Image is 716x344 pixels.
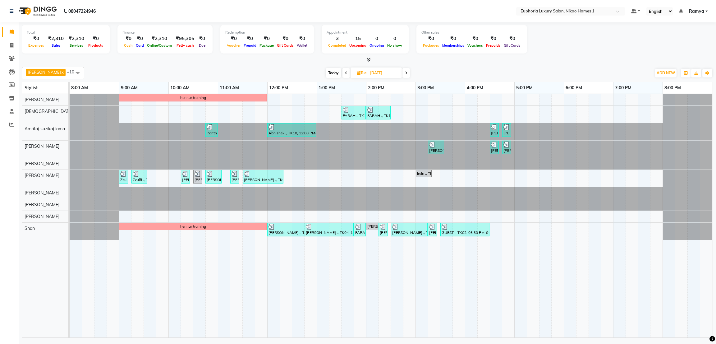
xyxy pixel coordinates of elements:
[70,83,89,92] a: 8:00 AM
[66,35,87,42] div: ₹2,310
[25,214,59,219] span: [PERSON_NAME]
[416,171,431,176] div: Irein ., TK13, 03:00 PM-03:20 PM, EL-Eyebrows Threading
[368,43,386,48] span: Ongoing
[295,43,309,48] span: Wallet
[25,109,73,114] span: [DEMOGRAPHIC_DATA]
[689,8,704,15] span: Ramya
[25,225,35,231] span: Shan
[173,35,197,42] div: ₹95,305
[502,35,522,42] div: ₹0
[180,224,206,229] div: hennur training
[466,43,484,48] span: Vouchers
[122,35,134,42] div: ₹0
[429,142,443,153] div: [PERSON_NAME] ., TK14, 03:15 PM-03:35 PM, EP-Full Arms Cream Wax
[197,35,208,42] div: ₹0
[68,2,96,20] b: 08047224946
[242,43,258,48] span: Prepaid
[258,35,275,42] div: ₹0
[348,35,368,42] div: 15
[356,71,368,75] span: Tue
[50,43,62,48] span: Sales
[87,43,105,48] span: Products
[421,35,441,42] div: ₹0
[87,35,105,42] div: ₹0
[367,224,378,229] div: [PERSON_NAME] ., TK05, 02:00 PM-02:15 PM, EP-Cover Fusion KP
[564,83,584,92] a: 6:00 PM
[206,171,221,183] div: [PERSON_NAME] ., TK06, 10:45 AM-11:05 AM, EL-Upperlip Threading
[206,124,217,136] div: Parithi ., TK08, 10:45 AM-11:00 AM, EP-Upperlip Intimate
[197,43,207,48] span: Due
[484,35,502,42] div: ₹0
[258,43,275,48] span: Package
[25,126,65,132] span: Amrita( suzika) lama
[613,83,633,92] a: 7:00 PM
[490,142,498,153] div: [PERSON_NAME] ., TK14, 04:30 PM-04:35 PM, EP-Under Arms Intimate
[120,171,127,183] div: Zzulfi ., TK09, 09:00 AM-09:05 AM, EL-Upperlip Threading
[421,43,441,48] span: Packages
[180,95,206,100] div: hennur training
[484,43,502,48] span: Prepaids
[367,107,390,119] div: FARAH ., TK11, 02:00 PM-02:30 PM, EP-[PERSON_NAME] Trim/Design MEN
[429,224,436,235] div: [PERSON_NAME] ., TK12, 03:15 PM-03:20 PM, EP-Shampoo (Diamond/Sulfate free)
[386,43,404,48] span: No show
[268,83,290,92] a: 12:00 PM
[368,35,386,42] div: 0
[28,70,61,75] span: [PERSON_NAME]
[355,224,365,235] div: FARAH ., TK11, 01:45 PM-02:00 PM, EL-HAIR CUT (Junior Stylist) with hairwash MEN
[225,30,309,35] div: Redemption
[416,83,435,92] a: 3:00 PM
[243,171,283,183] div: [PERSON_NAME] ., TK06, 11:30 AM-12:20 PM, EP-Full Legs Catridge Wax,EP-Under Arms Intimate,EL-Upp...
[503,124,511,136] div: [PERSON_NAME] ., TK15, 04:45 PM-04:50 PM, EL-Chin / Neck Threading
[25,143,59,149] span: [PERSON_NAME]
[421,30,522,35] div: Other sales
[515,83,534,92] a: 5:00 PM
[655,69,677,77] button: ADD NEW
[386,35,404,42] div: 0
[27,43,46,48] span: Expenses
[327,30,404,35] div: Appointment
[242,35,258,42] div: ₹0
[348,43,368,48] span: Upcoming
[145,43,173,48] span: Online/Custom
[231,171,239,183] div: [PERSON_NAME] ., TK06, 11:15 AM-11:20 AM, EP-Full Arms Catridge Wax
[502,43,522,48] span: Gift Cards
[225,35,242,42] div: ₹0
[657,71,675,75] span: ADD NEW
[366,83,386,92] a: 2:00 PM
[379,224,387,235] div: [PERSON_NAME] ., TK12, 02:15 PM-02:20 PM, EP-Conditioning (Diamond/Sulfate free)
[25,190,59,196] span: [PERSON_NAME]
[61,70,64,75] a: x
[327,35,348,42] div: 3
[46,35,66,42] div: ₹2,310
[441,43,466,48] span: Memberships
[122,43,134,48] span: Cash
[663,83,682,92] a: 8:00 PM
[275,43,295,48] span: Gift Cards
[465,83,485,92] a: 4:00 PM
[466,35,484,42] div: ₹0
[441,35,466,42] div: ₹0
[16,2,58,20] img: logo
[25,161,59,166] span: [PERSON_NAME]
[25,85,38,91] span: Stylist
[305,224,353,235] div: [PERSON_NAME] ., TK04, 12:45 PM-01:45 PM, EP-Artistic Cut - Senior Stylist
[342,107,365,119] div: FARAH ., TK11, 01:30 PM-02:00 PM, EL-HAIR CUT (Senior Stylist) with hairwash MEN
[317,83,337,92] a: 1:00 PM
[392,224,427,235] div: [PERSON_NAME] ., TK12, 02:30 PM-03:15 PM, EP-Bouncy Curls/Special Finger Curls (No wash) L
[503,142,511,153] div: [PERSON_NAME] ., TK14, 04:45 PM-04:50 PM, EL-Eyebrows Threading
[326,68,341,78] span: Today
[169,83,191,92] a: 10:00 AM
[27,35,46,42] div: ₹0
[490,124,498,136] div: [PERSON_NAME] ., TK15, 04:30 PM-04:35 PM, EL-Upperlip Threading
[441,224,489,235] div: GUEST ., TK02, 03:30 PM-04:30 PM, EP-Artistic Cut - Senior Stylist
[145,35,173,42] div: ₹2,310
[134,43,145,48] span: Card
[25,202,59,207] span: [PERSON_NAME]
[119,83,139,92] a: 9:00 AM
[134,35,145,42] div: ₹0
[181,171,189,183] div: [PERSON_NAME] ., TK06, 10:15 AM-10:20 AM, EP-Under Arms Intimate
[132,171,147,183] div: Zzulfi ., TK09, 09:15 AM-09:35 AM, EL-Lowerlip Threading
[122,30,208,35] div: Finance
[295,35,309,42] div: ₹0
[25,97,59,102] span: [PERSON_NAME]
